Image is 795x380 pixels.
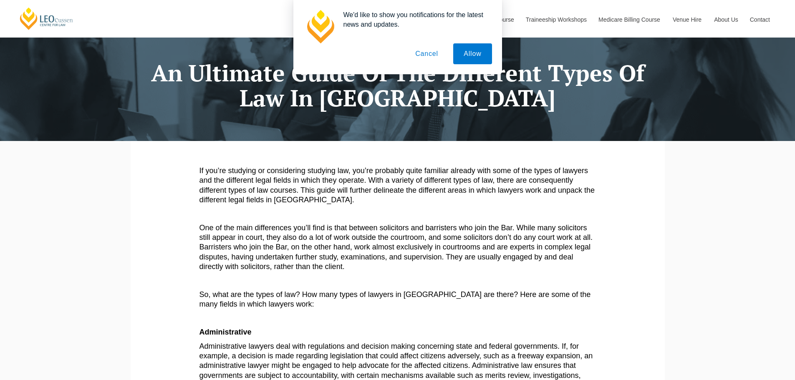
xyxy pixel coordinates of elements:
[199,224,595,271] span: One of the main differences you’ll find is that between solicitors and barristers who join the Ba...
[453,43,492,64] button: Allow
[199,290,591,308] span: So, what are the types of law? How many types of lawyers in [GEOGRAPHIC_DATA] are there? Here are...
[405,43,449,64] button: Cancel
[303,10,337,43] img: notification icon
[199,166,595,204] span: If you’re studying or considering studying law, you’re probably quite familiar already with some ...
[337,10,492,29] div: We'd like to show you notifications for the latest news and updates.
[199,328,252,336] b: Administrative
[137,60,659,111] h1: An Ultimate Guide Of The Different Types Of Law In [GEOGRAPHIC_DATA]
